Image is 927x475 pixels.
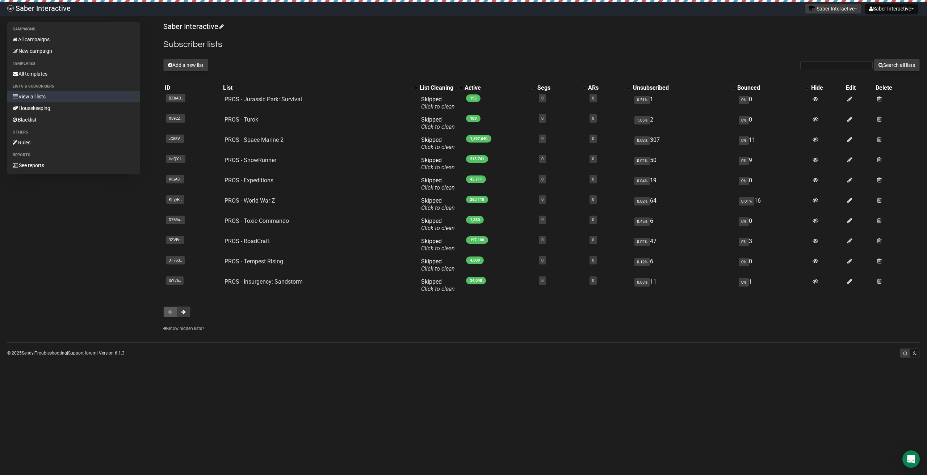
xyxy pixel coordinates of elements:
[163,59,208,71] button: Add a new list
[466,175,486,183] span: 45,711
[811,84,843,92] div: Hide
[739,238,749,246] span: 0%
[163,326,204,331] a: Show hidden lists?
[421,245,455,252] a: Click to clean
[421,217,455,232] span: Skipped
[166,94,185,102] span: BZhAD..
[588,84,624,92] div: ARs
[421,136,455,150] span: Skipped
[736,215,810,235] td: 0
[632,235,736,255] td: 47
[166,175,184,183] span: KlGA8..
[844,83,874,93] th: Edit: No sort applied, sorting is disabled
[225,217,289,224] a: PROS - Toxic Commando
[7,102,140,114] a: Housekeeping
[634,197,650,205] span: 0.02%
[634,278,650,287] span: 0.03%
[7,34,140,45] a: All campaigns
[222,83,418,93] th: List: No sort applied, activate to apply an ascending sort
[7,5,14,12] img: ec1bccd4d48495f5e7d53d9a520ba7e5
[225,116,258,123] a: PROS - Turok
[466,115,481,122] span: 188
[739,197,754,205] span: 0.01%
[421,204,455,211] a: Click to clean
[592,197,594,202] a: 0
[632,83,736,93] th: Unsubscribed: No sort applied, activate to apply an ascending sort
[592,116,594,121] a: 0
[736,275,810,296] td: 1
[466,135,491,143] span: 1,597,640
[7,160,140,171] a: See reports
[466,236,488,244] span: 197,100
[421,177,455,191] span: Skipped
[736,255,810,275] td: 0
[537,84,579,92] div: Segs
[163,38,920,51] h2: Subscriber lists
[421,278,455,292] span: Skipped
[421,197,455,211] span: Skipped
[541,177,544,182] a: 0
[225,177,273,184] a: PROS - Expeditions
[902,450,920,468] div: Open Intercom Messenger
[587,83,632,93] th: ARs: No sort applied, activate to apply an ascending sort
[7,45,140,57] a: New campaign
[7,68,140,80] a: All templates
[166,216,185,224] span: D763c..
[632,255,736,275] td: 6
[541,258,544,263] a: 0
[421,238,455,252] span: Skipped
[736,113,810,133] td: 0
[739,157,749,165] span: 0%
[634,217,650,226] span: 0.45%
[225,157,276,164] a: PROS - SnowRunner
[632,133,736,154] td: 307
[163,22,223,31] a: Saber Interactive
[466,196,488,203] span: 263,118
[68,351,97,356] a: Support forum
[592,217,594,222] a: 0
[632,174,736,194] td: 19
[163,83,222,93] th: ID: No sort applied, sorting is disabled
[421,157,455,171] span: Skipped
[541,116,544,121] a: 0
[421,225,455,232] a: Click to clean
[592,96,594,101] a: 0
[541,217,544,222] a: 0
[7,59,140,68] li: Templates
[739,258,749,266] span: 0%
[592,177,594,182] a: 0
[466,256,484,264] span: 4,809
[592,157,594,161] a: 0
[865,4,918,14] button: Saber Interactive
[736,194,810,215] td: 16
[22,351,34,356] a: Sendy
[634,177,650,185] span: 0.04%
[541,238,544,242] a: 0
[541,136,544,141] a: 0
[634,238,650,246] span: 0.02%
[166,195,184,204] span: KFyyR..
[466,216,484,224] span: 1,330
[739,136,749,145] span: 0%
[165,84,220,92] div: ID
[166,155,185,163] span: UeQYJ..
[633,84,729,92] div: Unsubscribed
[166,114,185,123] span: X892Z..
[634,157,650,165] span: 0.02%
[225,238,270,245] a: PROS - RoadCraft
[541,278,544,283] a: 0
[7,91,140,102] a: View all lists
[421,144,455,150] a: Click to clean
[166,135,184,143] span: zC58V..
[810,83,844,93] th: Hide: No sort applied, sorting is disabled
[736,93,810,113] td: 0
[536,83,587,93] th: Segs: No sort applied, activate to apply an ascending sort
[805,4,861,14] button: Saber Interactive
[592,136,594,141] a: 0
[421,96,455,110] span: Skipped
[632,113,736,133] td: 2
[7,114,140,126] a: Blacklist
[739,177,749,185] span: 0%
[225,197,275,204] a: PROS - World War Z
[874,83,920,93] th: Delete: No sort applied, sorting is disabled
